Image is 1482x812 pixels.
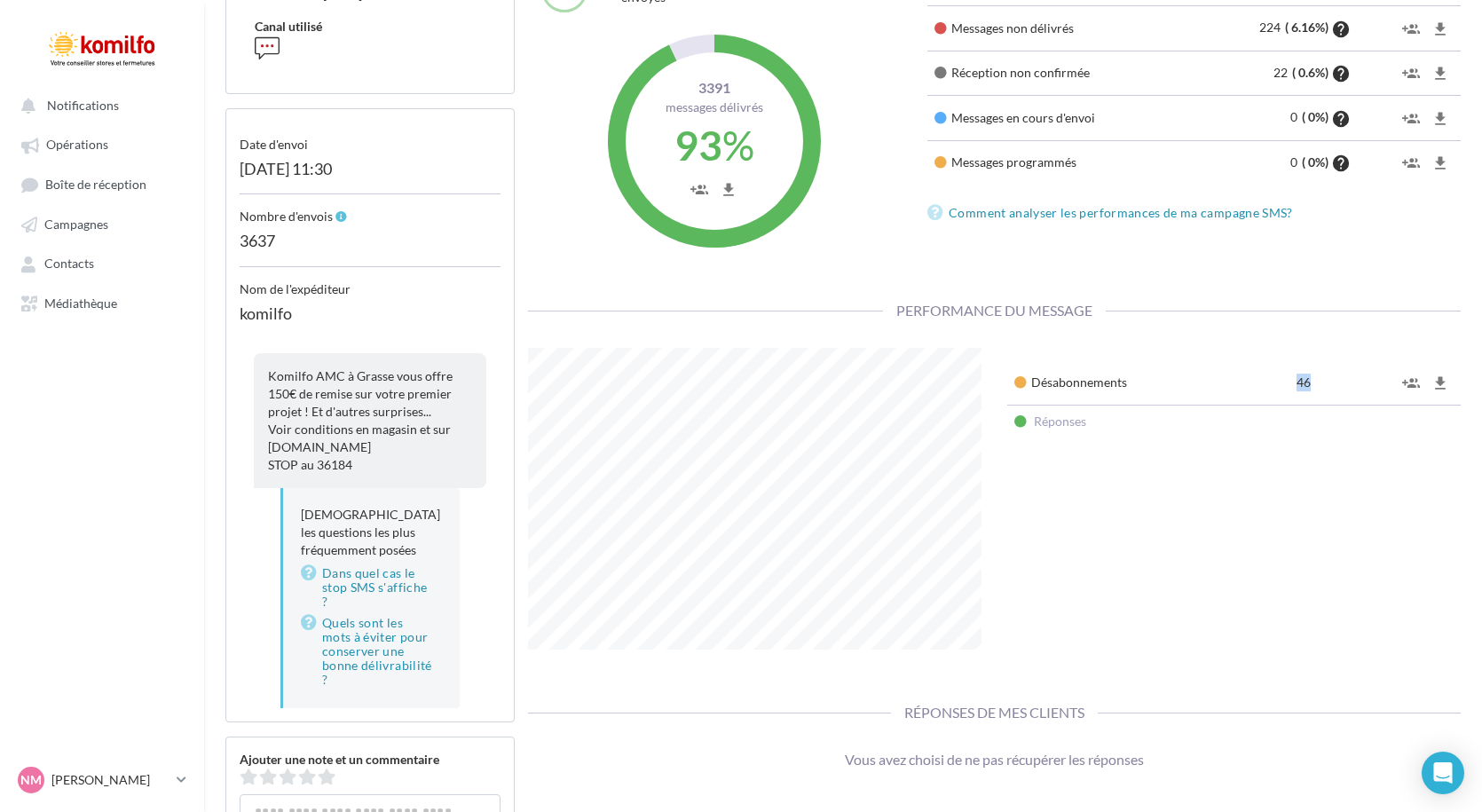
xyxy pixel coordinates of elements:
[1402,110,1420,128] i: group_add
[1431,374,1449,392] i: file_download
[1431,110,1449,128] i: file_download
[1302,154,1328,169] span: ( 0%)
[720,181,737,199] i: file_download
[674,121,722,169] span: 93
[1427,13,1454,43] button: file_download
[44,296,117,311] span: Médiathèque
[11,208,193,240] a: Campagnes
[1427,103,1454,132] button: file_download
[1398,103,1424,132] button: group_add
[46,138,108,153] span: Opérations
[845,751,1144,768] span: Vous avez choisi de ne pas récupérer les réponses
[240,298,501,339] div: komilfo
[1422,752,1464,794] div: Open Intercom Messenger
[1285,20,1328,35] span: ( 6.16%)
[268,457,352,472] span: STOP au 36184
[301,506,442,559] p: [DEMOGRAPHIC_DATA] les questions les plus fréquemment posées
[47,98,119,113] span: Notifications
[1273,65,1292,80] span: 22
[1292,65,1328,80] span: ( 0.6%)
[927,202,1300,224] a: Comment analyser les performances de ma campagne SMS?
[11,89,186,121] button: Notifications
[639,116,790,175] div: %
[1427,59,1454,88] button: file_download
[1302,109,1328,124] span: ( 0%)
[301,563,442,612] a: Dans quel cas le stop SMS s'affiche ?
[1427,148,1454,177] button: file_download
[240,266,501,298] div: Nom de l'expéditeur
[11,168,193,201] a: Boîte de réception
[11,287,193,319] a: Médiathèque
[240,751,501,769] div: Ajouter une note et un commentaire
[240,154,501,195] div: [DATE] 11:30
[1331,20,1351,38] i: help
[1290,109,1302,124] span: 0
[1402,374,1420,392] i: group_add
[45,177,146,192] span: Boîte de réception
[255,19,322,34] span: Canal utilisé
[927,51,1183,95] td: Réception non confirmée
[1398,368,1424,398] button: group_add
[690,181,708,199] i: group_add
[1398,148,1424,177] button: group_add
[301,612,442,690] a: Quels sont les mots à éviter pour conserver une bonne délivrabilité ?
[51,771,169,789] p: [PERSON_NAME]
[686,174,713,203] button: group_add
[1431,65,1449,83] i: file_download
[240,225,501,266] div: 3637
[927,96,1183,140] td: Messages en cours d'envoi
[927,140,1183,185] td: Messages programmés
[891,704,1098,721] span: Réponses de mes clients
[1402,20,1420,38] i: group_add
[240,209,333,224] span: Nombre d'envois
[240,122,501,154] div: Date d'envoi
[715,174,742,203] button: file_download
[1290,154,1302,169] span: 0
[44,217,108,232] span: Campagnes
[44,256,94,272] span: Contacts
[11,247,193,279] a: Contacts
[666,99,763,114] span: Messages délivrés
[883,302,1106,319] span: Performance du message
[1398,59,1424,88] button: group_add
[1402,154,1420,172] i: group_add
[1259,20,1285,35] span: 224
[1402,65,1420,83] i: group_add
[268,368,453,454] span: Komilfo AMC à Grasse vous offre 150€ de remise sur votre premier projet ! Et d'autres surprises.....
[1427,368,1454,398] button: file_download
[1331,65,1351,83] i: help
[927,6,1183,51] td: Messages non délivrés
[1331,110,1351,128] i: help
[1431,20,1449,38] i: file_download
[1331,154,1351,172] i: help
[639,78,790,99] span: 3391
[11,128,193,160] a: Opérations
[1431,154,1449,172] i: file_download
[20,771,42,789] span: NM
[1297,374,1315,390] span: 46
[14,763,190,797] a: NM [PERSON_NAME]
[1034,414,1086,429] span: Réponses
[1007,361,1257,406] td: Désabonnements
[1398,13,1424,43] button: group_add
